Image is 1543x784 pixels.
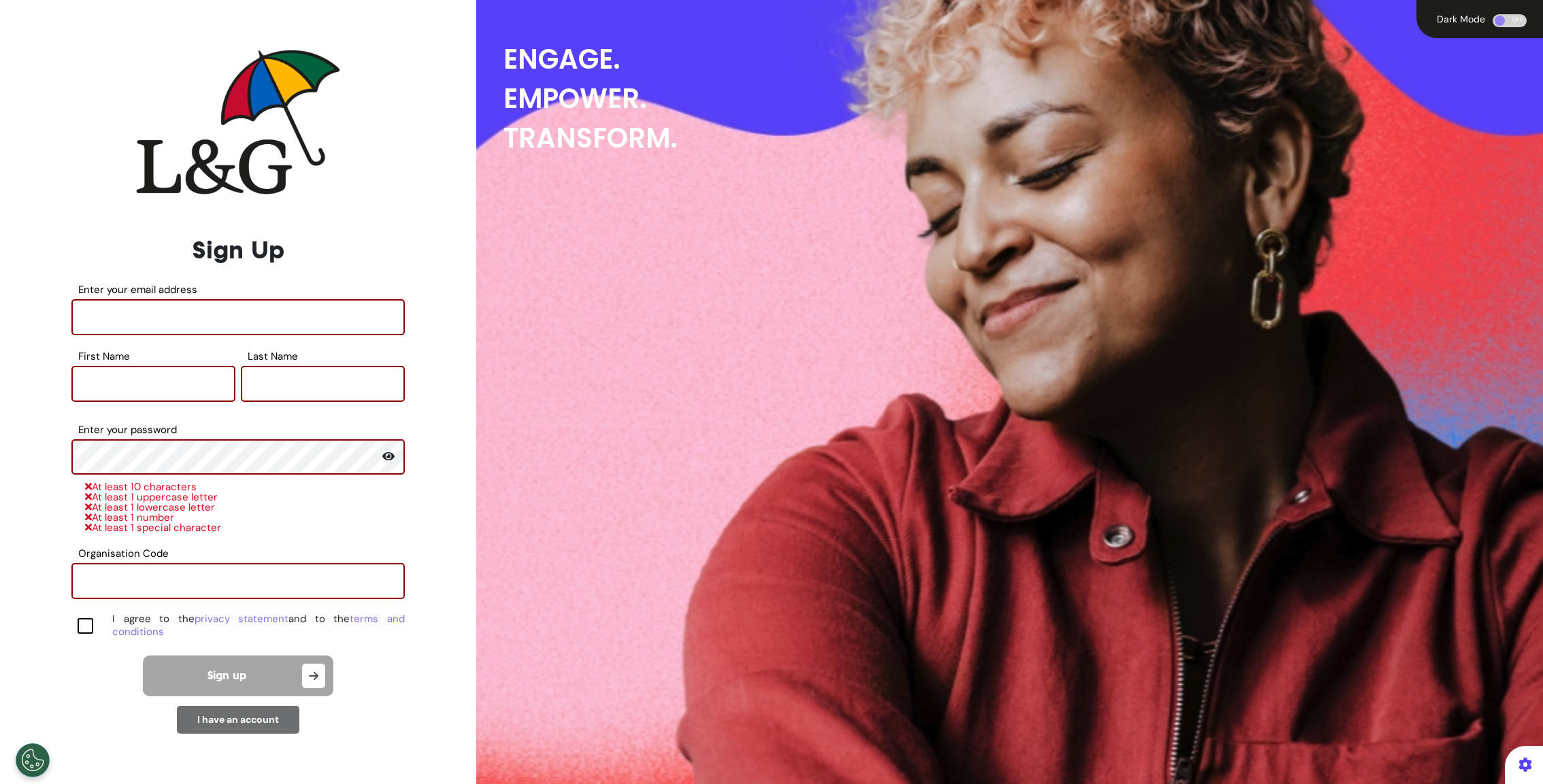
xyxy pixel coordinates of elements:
label: First Name [71,352,235,360]
button: Sign up [143,655,333,696]
a: terms and conditions [112,612,405,638]
span: At least 10 characters [85,480,197,494]
label: Enter your password [71,426,405,434]
span: At least 1 lowercase letter [85,500,215,514]
div: TRANSFORM. [503,118,1543,158]
span: At least 1 special character [85,521,221,534]
div: ENGAGE. [503,39,1543,79]
div: Sign Up [71,232,405,269]
label: Enter your email address [71,286,405,294]
label: Last Name [241,352,405,360]
button: Open Preferences [16,743,50,777]
div: Dark Mode [1433,14,1489,24]
div: OFF [1493,14,1527,27]
div: EMPOWER. [503,79,1543,118]
span: At least 1 uppercase letter [85,490,218,504]
img: company logo [136,50,340,194]
a: I have an account [197,713,279,726]
span: Sign up [208,670,246,681]
span: At least 1 number [85,511,174,524]
div: I agree to the and to the [112,613,405,638]
label: Organisation Code [71,549,405,558]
